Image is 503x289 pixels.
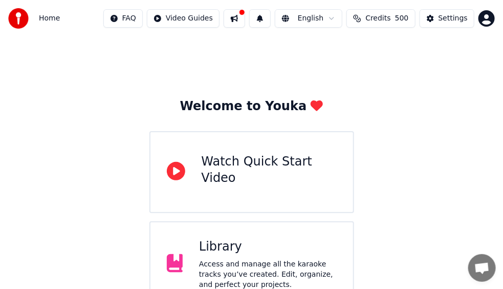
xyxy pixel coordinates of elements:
[420,9,474,28] button: Settings
[202,154,337,187] div: Watch Quick Start Video
[8,8,29,29] img: youka
[39,13,60,24] span: Home
[147,9,220,28] button: Video Guides
[395,13,409,24] span: 500
[39,13,60,24] nav: breadcrumb
[468,254,496,282] div: Open chat
[199,239,337,255] div: Library
[346,9,415,28] button: Credits500
[439,13,468,24] div: Settings
[103,9,143,28] button: FAQ
[180,98,323,115] div: Welcome to Youka
[365,13,390,24] span: Credits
